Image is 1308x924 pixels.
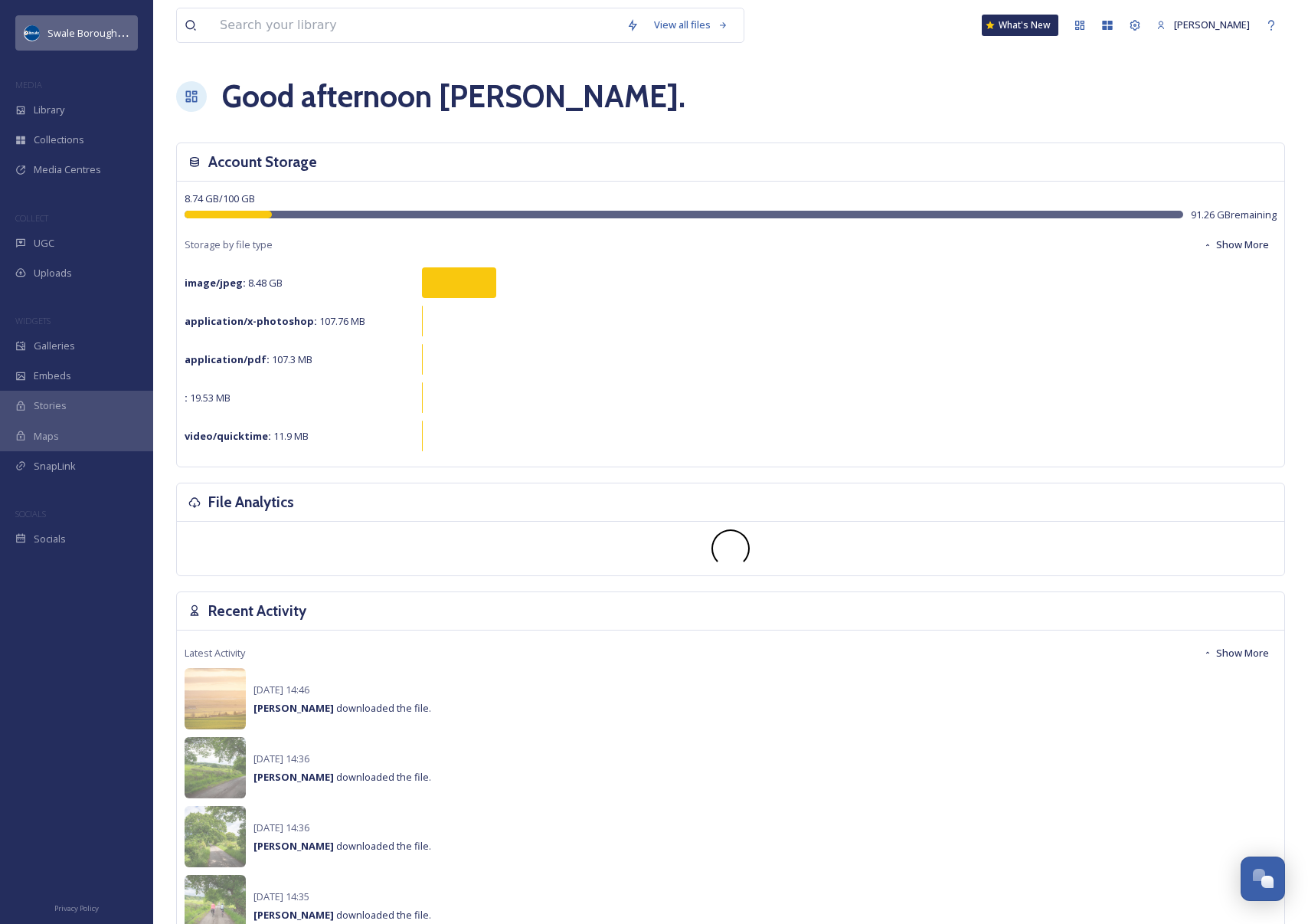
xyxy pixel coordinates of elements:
[1149,10,1257,40] a: [PERSON_NAME]
[208,600,306,622] h3: Recent Activity
[208,151,317,173] h3: Account Storage
[253,821,309,834] span: [DATE] 14:36
[1191,208,1277,222] span: 91.26 GB remaining
[47,25,153,40] span: Swale Borough Council
[253,839,431,853] span: downloaded the file.
[185,429,271,443] strong: video/quicktime :
[15,315,51,326] span: WIDGETS
[1174,18,1250,31] span: [PERSON_NAME]
[34,236,54,251] span: UGC
[34,133,84,147] span: Collections
[222,74,685,120] h1: Good afternoon [PERSON_NAME] .
[54,903,99,913] span: Privacy Policy
[15,508,46,519] span: SOCIALS
[34,266,72,280] span: Uploads
[1195,230,1277,260] button: Show More
[253,908,431,922] span: downloaded the file.
[34,398,67,413] span: Stories
[185,668,246,729] img: 4f7bc0dc-5208-4f12-98cc-340ca0afc282.jpg
[185,352,270,366] strong: application/pdf :
[1241,857,1285,901] button: Open Chat
[253,908,334,922] strong: [PERSON_NAME]
[34,162,101,177] span: Media Centres
[34,459,76,473] span: SnapLink
[185,314,317,328] strong: application/x-photoshop :
[253,701,431,715] span: downloaded the file.
[253,683,309,696] span: [DATE] 14:46
[253,701,334,715] strong: [PERSON_NAME]
[34,103,64,117] span: Library
[185,391,188,405] strong: :
[253,890,309,903] span: [DATE] 14:35
[185,238,273,252] span: Storage by file type
[185,314,365,328] span: 107.76 MB
[185,391,231,405] span: 19.53 MB
[25,25,40,41] img: Swale-Borough-Council-default-social-image.png
[253,839,334,853] strong: [PERSON_NAME]
[253,770,431,784] span: downloaded the file.
[185,737,246,798] img: 23f3ec1d-5e62-456d-a67b-1a6251a9f278.jpg
[34,429,59,444] span: Maps
[54,898,99,916] a: Privacy Policy
[15,79,42,90] span: MEDIA
[34,339,75,353] span: Galleries
[253,752,309,765] span: [DATE] 14:36
[185,806,246,867] img: dab807c8-d6ad-489d-8e0a-ce3762ec7723.jpg
[253,770,334,784] strong: [PERSON_NAME]
[185,192,255,205] span: 8.74 GB / 100 GB
[185,352,312,366] span: 107.3 MB
[646,10,736,40] a: View all files
[982,15,1058,36] a: What's New
[15,212,48,224] span: COLLECT
[212,8,619,42] input: Search your library
[185,276,283,290] span: 8.48 GB
[185,276,246,290] strong: image/jpeg :
[185,429,309,443] span: 11.9 MB
[34,369,71,383] span: Embeds
[185,646,245,660] span: Latest Activity
[1195,638,1277,668] button: Show More
[208,491,294,513] h3: File Analytics
[34,532,66,546] span: Socials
